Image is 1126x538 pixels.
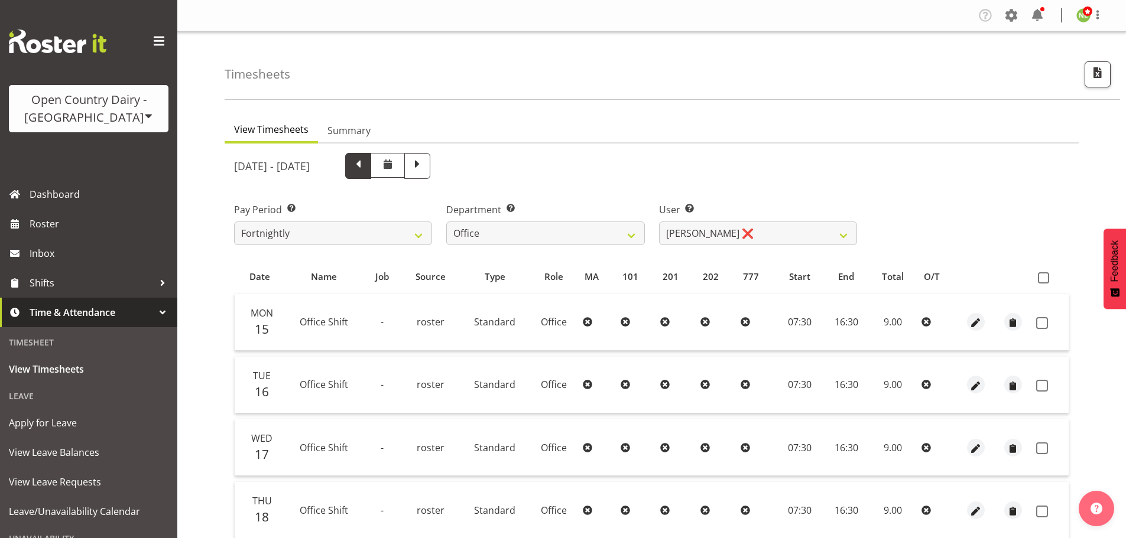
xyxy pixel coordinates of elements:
[659,203,857,217] label: User
[460,357,529,413] td: Standard
[417,378,444,391] span: roster
[1109,240,1120,282] span: Feedback
[869,357,917,413] td: 9.00
[417,315,444,328] span: roster
[823,357,868,413] td: 16:30
[541,504,567,517] span: Office
[1085,61,1111,87] button: Export CSV
[1104,229,1126,309] button: Feedback - Show survey
[234,203,432,217] label: Pay Period
[300,504,348,517] span: Office Shift
[789,270,810,283] span: Start
[311,270,337,283] span: Name
[446,203,644,217] label: Department
[30,185,171,203] span: Dashboard
[663,270,679,283] span: 201
[541,441,567,454] span: Office
[255,383,269,400] span: 16
[3,408,174,438] a: Apply for Leave
[300,378,348,391] span: Office Shift
[485,270,505,283] span: Type
[225,67,290,81] h4: Timesheets
[3,438,174,467] a: View Leave Balances
[252,494,272,507] span: Thu
[375,270,389,283] span: Job
[381,441,384,454] span: -
[327,123,371,138] span: Summary
[255,508,269,525] span: 18
[253,369,271,382] span: Tue
[9,473,168,491] span: View Leave Requests
[381,378,384,391] span: -
[460,294,529,351] td: Standard
[703,270,719,283] span: 202
[30,215,171,233] span: Roster
[249,270,270,283] span: Date
[234,122,309,136] span: View Timesheets
[21,91,157,126] div: Open Country Dairy - [GEOGRAPHIC_DATA]
[3,330,174,354] div: Timesheet
[541,315,567,328] span: Office
[9,30,106,53] img: Rosterit website logo
[417,441,444,454] span: roster
[381,504,384,517] span: -
[9,444,168,461] span: View Leave Balances
[776,294,823,351] td: 07:30
[541,378,567,391] span: Office
[234,159,310,172] h5: [DATE] - [DATE]
[30,274,154,292] span: Shifts
[1076,8,1091,22] img: nicole-lloyd7454.jpg
[776,419,823,476] td: 07:30
[882,270,904,283] span: Total
[823,294,868,351] td: 16:30
[30,304,154,321] span: Time & Attendance
[3,384,174,408] div: Leave
[416,270,446,283] span: Source
[255,321,269,337] span: 15
[3,354,174,384] a: View Timesheets
[585,270,599,283] span: MA
[30,244,171,262] span: Inbox
[743,270,759,283] span: 777
[3,467,174,497] a: View Leave Requests
[460,419,529,476] td: Standard
[869,294,917,351] td: 9.00
[869,419,917,476] td: 9.00
[776,357,823,413] td: 07:30
[9,414,168,432] span: Apply for Leave
[544,270,563,283] span: Role
[251,307,273,319] span: Mon
[9,503,168,520] span: Leave/Unavailability Calendar
[823,419,868,476] td: 16:30
[622,270,638,283] span: 101
[381,315,384,328] span: -
[9,360,168,378] span: View Timesheets
[417,504,444,517] span: roster
[3,497,174,526] a: Leave/Unavailability Calendar
[255,446,269,462] span: 17
[838,270,854,283] span: End
[300,441,348,454] span: Office Shift
[251,432,272,445] span: Wed
[924,270,940,283] span: O/T
[300,315,348,328] span: Office Shift
[1091,503,1102,514] img: help-xxl-2.png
